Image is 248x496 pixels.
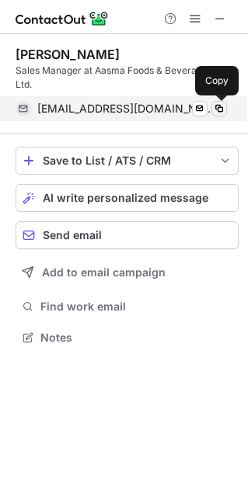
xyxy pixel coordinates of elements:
[16,296,239,317] button: Find work email
[37,102,215,116] span: [EMAIL_ADDRESS][DOMAIN_NAME]
[16,258,239,286] button: Add to email campaign
[40,300,232,314] span: Find work email
[43,192,208,204] span: AI write personalized message
[16,327,239,349] button: Notes
[16,47,120,62] div: [PERSON_NAME]
[16,9,109,28] img: ContactOut v5.3.10
[16,184,239,212] button: AI write personalized message
[43,229,102,241] span: Send email
[16,147,239,175] button: save-profile-one-click
[42,266,166,279] span: Add to email campaign
[16,64,239,92] div: Sales Manager at Aasma Foods & Beverages Pvt. Ltd.
[40,331,232,345] span: Notes
[16,221,239,249] button: Send email
[43,154,211,167] div: Save to List / ATS / CRM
